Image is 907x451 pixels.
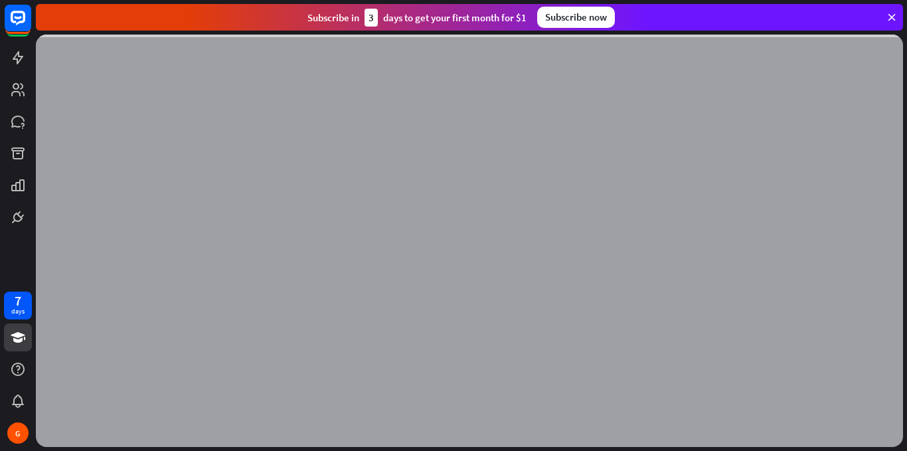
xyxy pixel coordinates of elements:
div: Subscribe now [537,7,615,28]
div: 3 [365,9,378,27]
div: G [7,422,29,444]
div: 7 [15,295,21,307]
div: days [11,307,25,316]
div: Subscribe in days to get your first month for $1 [307,9,527,27]
a: 7 days [4,292,32,319]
